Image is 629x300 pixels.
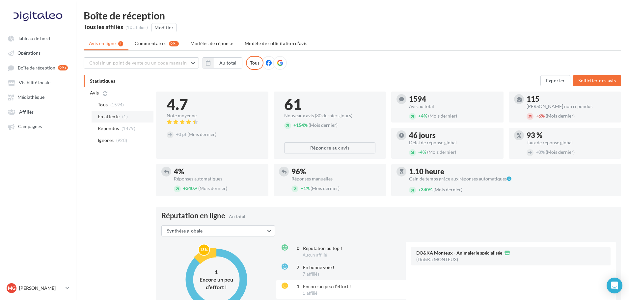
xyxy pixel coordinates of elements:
[197,276,236,291] div: Encore un peu d’effort !
[125,25,148,31] div: (10 affiliés)
[527,104,616,109] div: [PERSON_NAME] non répondus
[19,109,34,115] span: Affiliés
[291,245,299,252] div: 0
[427,149,456,155] span: (Mois dernier)
[18,36,50,41] span: Tableau de bord
[98,125,119,132] span: Répondus
[546,113,575,119] span: (Mois dernier)
[301,185,310,191] span: 1%
[418,149,426,155] span: 4%
[58,65,68,70] div: 99+
[214,57,242,68] button: Au total
[245,41,308,46] span: Modèle de sollicitation d’avis
[607,278,622,293] div: Open Intercom Messenger
[4,47,72,59] a: Opérations
[291,177,381,181] div: Réponses manuelles
[84,11,621,20] div: Boîte de réception
[291,168,381,175] div: 96%
[183,185,197,191] span: 340%
[19,80,50,85] span: Visibilité locale
[418,187,432,192] span: 340%
[246,56,263,70] div: Tous
[203,57,242,68] button: Au total
[536,149,538,155] span: +
[409,95,498,103] div: 1594
[303,271,319,277] span: 7 affiliés
[161,225,275,236] button: Synthèse globale
[4,32,72,44] a: Tableau de bord
[122,126,135,131] span: (1479)
[176,131,178,137] span: +
[169,41,179,46] div: 99+
[527,132,616,139] div: 93 %
[167,113,258,118] div: Note moyenne
[4,106,72,118] a: Affiliés
[303,284,351,289] span: Encore un peu d’effort !
[176,131,186,137] span: 0 pt
[311,185,340,191] span: (Mois dernier)
[98,101,108,108] span: Tous
[409,132,498,139] div: 46 jours
[418,113,421,119] span: +
[4,62,72,74] a: Boîte de réception 99+
[293,122,296,128] span: +
[4,91,72,103] a: Médiathèque
[409,104,498,109] div: Avis au total
[409,168,616,175] div: 1.10 heure
[89,60,187,66] span: Choisir un point de vente ou un code magasin
[309,122,338,128] span: (Mois dernier)
[416,257,458,262] div: (Do&Ka MONTEUX)
[536,113,545,119] span: 6%
[98,137,114,144] span: Ignorés
[527,140,616,145] div: Taux de réponse global
[5,282,70,294] a: MG [PERSON_NAME]
[4,120,72,132] a: Campagnes
[19,285,63,291] p: [PERSON_NAME]
[303,290,317,296] span: 1 affilié
[197,268,236,276] div: 1
[536,113,538,119] span: +
[122,114,128,119] span: (1)
[409,140,498,145] div: Délai de réponse global
[167,228,203,233] span: Synthèse globale
[187,131,216,137] span: (Mois dernier)
[409,177,511,181] span: Gain de temps grâce aux réponses automatiques
[301,185,303,191] span: +
[116,138,127,143] span: (928)
[540,75,571,86] button: Exporter
[418,149,420,155] span: -
[135,40,166,47] span: Commentaires
[416,251,502,255] span: DO&KA Monteux - Animalerie spécialisée
[174,168,263,175] div: 4%
[418,113,427,119] span: 4%
[17,50,41,56] span: Opérations
[418,187,421,192] span: +
[84,24,123,30] div: Tous les affiliés
[98,113,120,120] span: En attente
[200,247,208,252] text: 13%
[174,177,263,181] div: Réponses automatiques
[536,149,545,155] span: 0%
[17,95,44,100] span: Médiathèque
[293,122,308,128] span: 154%
[198,185,227,191] span: (Mois dernier)
[8,285,15,291] span: MG
[527,95,616,103] div: 115
[4,76,72,88] a: Visibilité locale
[546,149,575,155] span: (Mois dernier)
[18,124,42,129] span: Campagnes
[151,23,177,32] button: Modifier
[161,212,225,219] span: Réputation en ligne
[167,97,258,112] div: 4.7
[110,102,124,107] span: (1594)
[433,187,462,192] span: (Mois dernier)
[284,97,375,112] div: 61
[183,185,186,191] span: +
[291,283,299,290] div: 1
[573,75,621,86] button: Solliciter des avis
[284,142,375,153] button: Répondre aux avis
[303,252,327,258] span: Aucun affilié
[291,264,299,271] div: 7
[229,214,245,219] span: Au total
